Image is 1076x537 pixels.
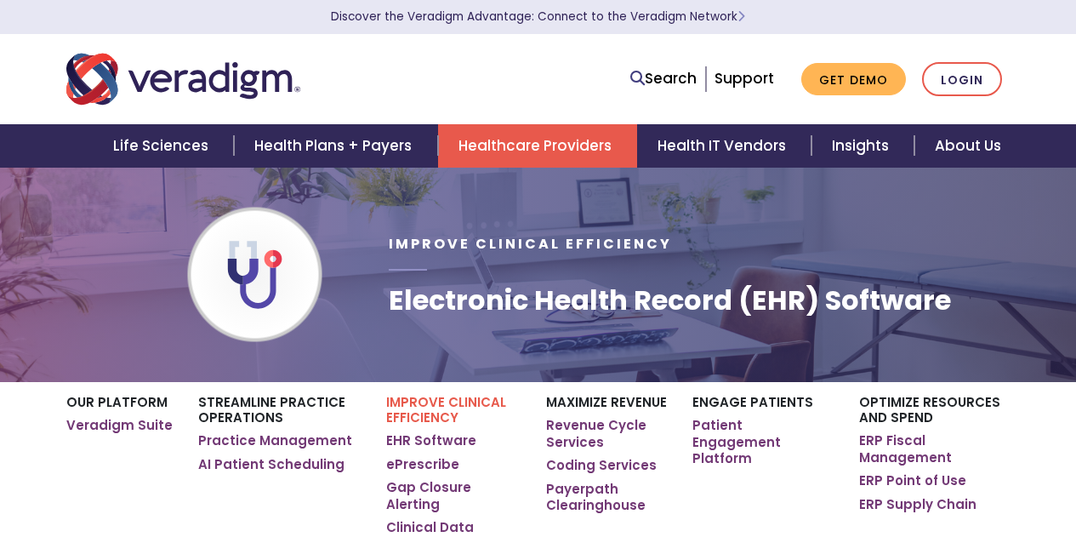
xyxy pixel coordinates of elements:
[386,479,521,512] a: Gap Closure Alerting
[922,62,1002,97] a: Login
[389,284,951,317] h1: Electronic Health Record (EHR) Software
[801,63,906,96] a: Get Demo
[859,472,966,489] a: ERP Point of Use
[438,124,637,168] a: Healthcare Providers
[692,417,834,467] a: Patient Engagement Platform
[914,124,1022,168] a: About Us
[198,432,352,449] a: Practice Management
[546,481,667,514] a: Payerpath Clearinghouse
[66,51,300,107] img: Veradigm logo
[546,457,657,474] a: Coding Services
[546,417,667,450] a: Revenue Cycle Services
[331,9,745,25] a: Discover the Veradigm Advantage: Connect to the Veradigm NetworkLearn More
[859,496,976,513] a: ERP Supply Chain
[386,432,476,449] a: EHR Software
[630,67,697,90] a: Search
[234,124,437,168] a: Health Plans + Payers
[637,124,811,168] a: Health IT Vendors
[66,417,173,434] a: Veradigm Suite
[811,124,914,168] a: Insights
[859,432,1010,466] a: ERP Fiscal Management
[714,68,774,89] a: Support
[198,456,344,473] a: AI Patient Scheduling
[737,9,745,25] span: Learn More
[386,456,459,473] a: ePrescribe
[389,234,672,254] span: Improve Clinical Efficiency
[93,124,234,168] a: Life Sciences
